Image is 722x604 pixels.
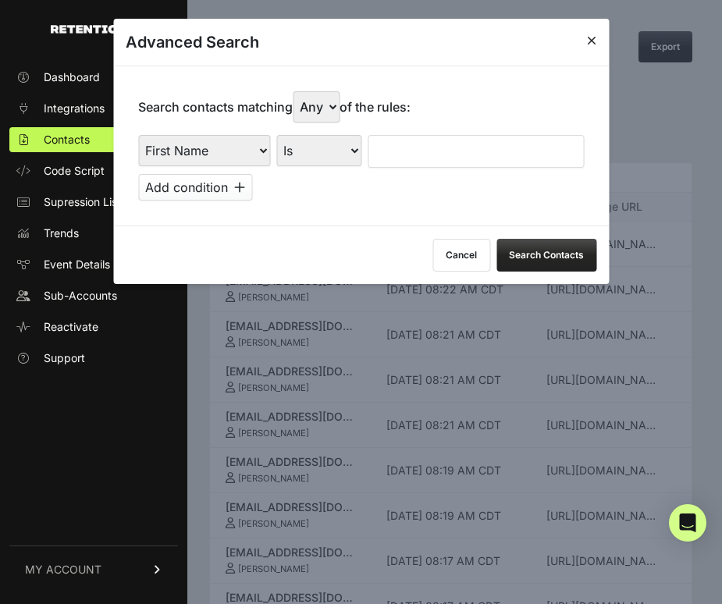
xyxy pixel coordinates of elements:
[669,504,706,542] div: Open Intercom Messenger
[44,288,117,304] span: Sub-Accounts
[9,545,178,593] a: MY ACCOUNT
[44,101,105,116] span: Integrations
[9,96,178,121] a: Integrations
[44,257,110,272] span: Event Details
[9,221,178,246] a: Trends
[44,226,79,241] span: Trends
[44,319,98,335] span: Reactivate
[51,25,139,34] img: Retention.com
[44,194,126,210] span: Supression Lists
[44,132,90,147] span: Contacts
[9,127,178,152] a: Contacts
[9,190,178,215] a: Supression Lists
[9,283,178,308] a: Sub-Accounts
[126,31,259,53] h3: Advanced Search
[44,163,105,179] span: Code Script
[9,346,178,371] a: Support
[44,350,85,366] span: Support
[25,562,101,577] span: MY ACCOUNT
[496,239,596,272] button: Search Contacts
[432,239,490,272] button: Cancel
[9,65,178,90] a: Dashboard
[9,252,178,277] a: Event Details
[138,91,411,123] p: Search contacts matching of the rules:
[138,174,252,201] button: Add condition
[44,69,100,85] span: Dashboard
[9,314,178,339] a: Reactivate
[9,158,178,183] a: Code Script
